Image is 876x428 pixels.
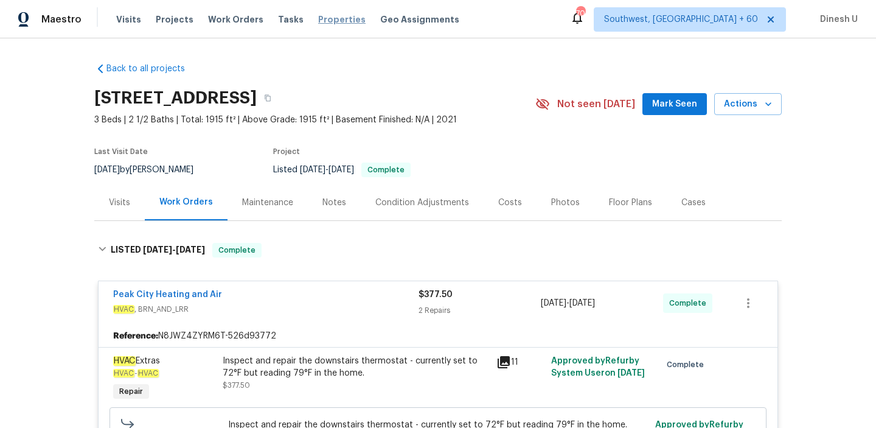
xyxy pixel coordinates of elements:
span: Complete [669,297,711,309]
div: Notes [322,197,346,209]
span: Maestro [41,13,82,26]
button: Actions [714,93,782,116]
div: Inspect and repair the downstairs thermostat - currently set to 72°F but reading 79°F in the home. [223,355,489,379]
span: Project [273,148,300,155]
span: Not seen [DATE] [557,98,635,110]
span: - [143,245,205,254]
span: - [113,370,159,377]
a: Back to all projects [94,63,211,75]
div: Costs [498,197,522,209]
div: LISTED [DATE]-[DATE]Complete [94,231,782,270]
span: Last Visit Date [94,148,148,155]
span: [DATE] [143,245,172,254]
b: Reference: [113,330,158,342]
span: Complete [667,359,709,371]
span: Extras [113,356,160,366]
span: [DATE] [617,369,645,377]
div: 2 Repairs [419,304,541,317]
span: - [541,297,595,309]
div: 703 [576,7,585,19]
span: [DATE] [300,166,325,174]
span: [DATE] [328,166,354,174]
div: N8JWZ4ZYRM6T-526d93772 [99,325,777,347]
span: Dinesh U [815,13,858,26]
span: Actions [724,97,772,112]
div: Cases [681,197,706,209]
div: Work Orders [159,196,213,208]
span: $377.50 [419,290,453,299]
span: Tasks [278,15,304,24]
div: by [PERSON_NAME] [94,163,208,177]
em: HVAC [113,356,136,366]
span: Southwest, [GEOGRAPHIC_DATA] + 60 [604,13,758,26]
em: HVAC [137,369,159,377]
div: Floor Plans [609,197,652,209]
span: , BRN_AND_LRR [113,303,419,315]
span: $377.50 [223,382,250,389]
span: [DATE] [569,299,595,307]
div: Maintenance [242,197,293,209]
span: Visits [116,13,141,26]
div: Condition Adjustments [375,197,469,209]
em: HVAC [113,305,134,314]
span: [DATE] [541,299,566,307]
span: [DATE] [176,245,205,254]
h6: LISTED [111,243,205,258]
span: Geo Assignments [380,13,459,26]
div: Visits [109,197,130,209]
button: Copy Address [257,87,279,109]
span: Projects [156,13,193,26]
span: - [300,166,354,174]
span: Work Orders [208,13,263,26]
div: Photos [551,197,580,209]
a: Peak City Heating and Air [113,290,222,299]
span: Repair [114,385,148,398]
span: Approved by Refurby System User on [551,357,645,377]
div: 11 [496,355,544,370]
span: Complete [214,244,260,256]
span: [DATE] [94,166,120,174]
em: HVAC [113,369,134,377]
span: 3 Beds | 2 1/2 Baths | Total: 1915 ft² | Above Grade: 1915 ft² | Basement Finished: N/A | 2021 [94,114,535,126]
button: Mark Seen [642,93,707,116]
span: Complete [363,166,409,174]
h2: [STREET_ADDRESS] [94,92,257,104]
span: Listed [273,166,411,174]
span: Properties [318,13,366,26]
span: Mark Seen [652,97,697,112]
